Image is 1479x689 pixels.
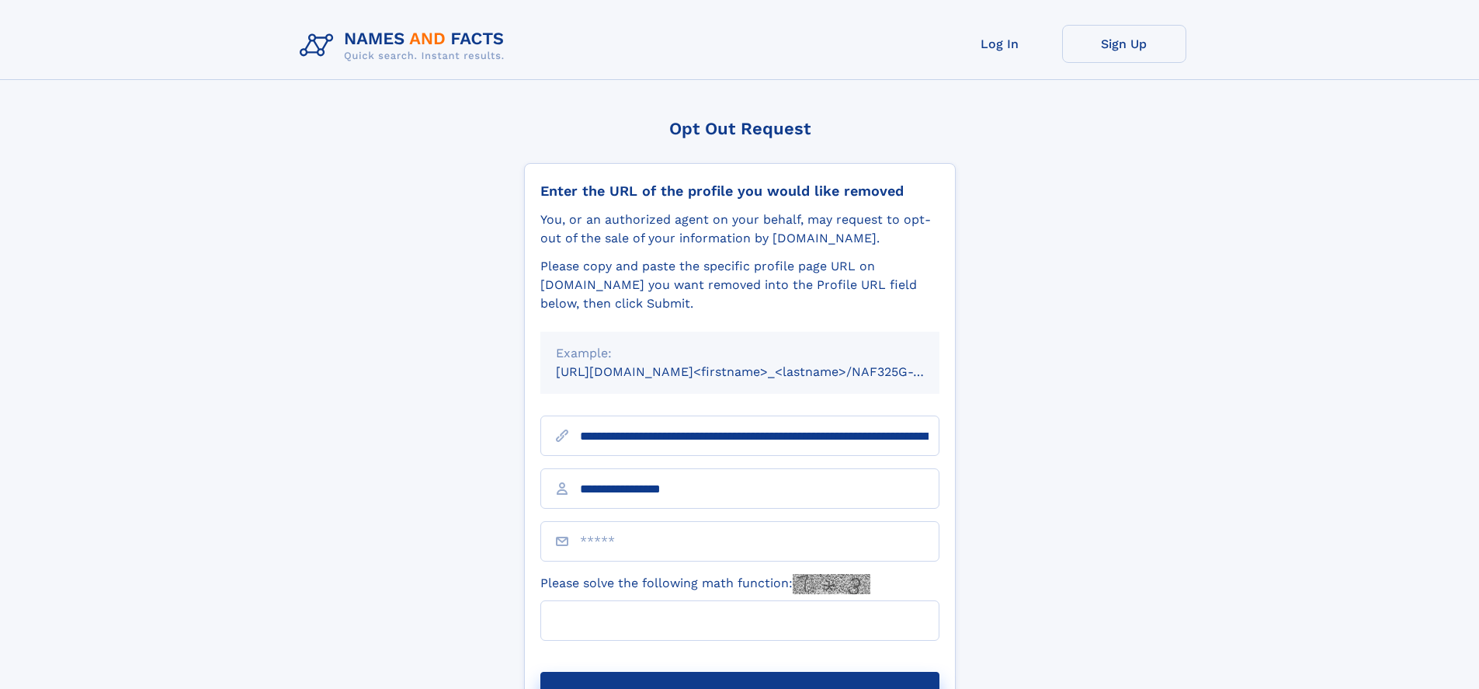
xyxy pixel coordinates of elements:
div: Enter the URL of the profile you would like removed [540,183,939,200]
label: Please solve the following math function: [540,574,870,594]
div: You, or an authorized agent on your behalf, may request to opt-out of the sale of your informatio... [540,211,939,248]
div: Opt Out Request [524,119,956,138]
a: Sign Up [1062,25,1186,63]
img: Logo Names and Facts [293,25,517,67]
a: Log In [938,25,1062,63]
small: [URL][DOMAIN_NAME]<firstname>_<lastname>/NAF325G-xxxxxxxx [556,364,969,379]
div: Example: [556,344,924,363]
div: Please copy and paste the specific profile page URL on [DOMAIN_NAME] you want removed into the Pr... [540,257,939,313]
